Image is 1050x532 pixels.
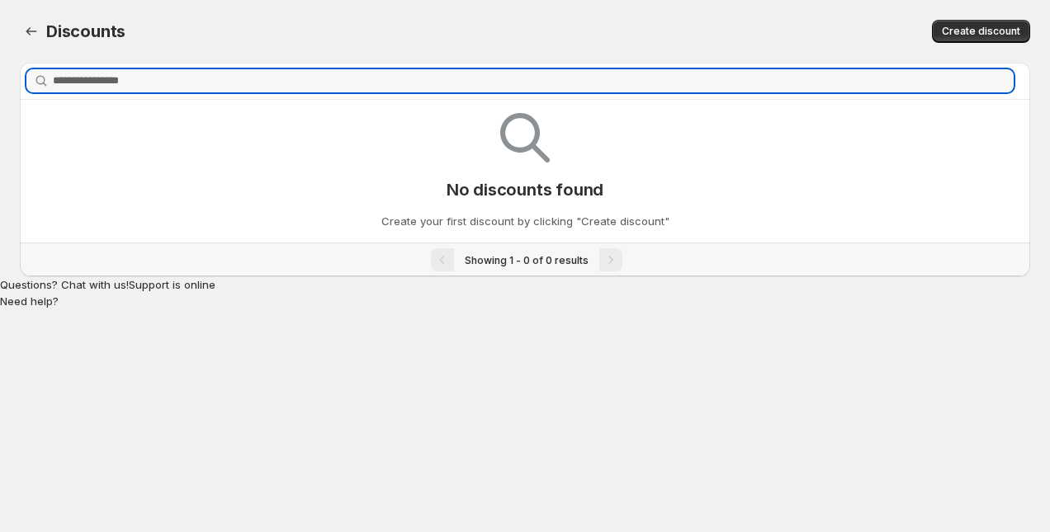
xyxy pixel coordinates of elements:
[447,180,603,200] p: No discounts found
[46,21,125,41] span: Discounts
[465,254,589,266] span: Showing 1 - 0 of 0 results
[129,278,215,291] span: Support is online
[942,25,1020,38] span: Create discount
[932,20,1030,43] button: Create discount
[381,213,669,229] p: Create your first discount by clicking "Create discount"
[20,242,1030,276] nav: Pagination
[20,20,43,43] button: Back to dashboard
[500,113,550,162] img: Empty search results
